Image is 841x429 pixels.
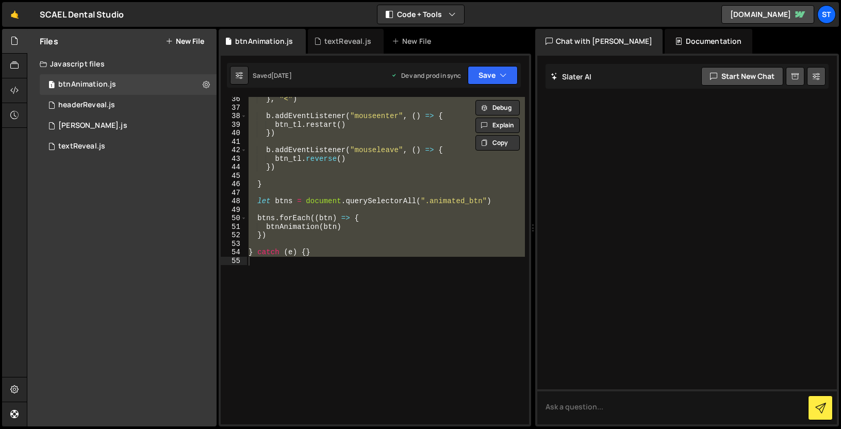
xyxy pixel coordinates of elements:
[221,189,247,197] div: 47
[551,72,592,81] h2: Slater AI
[475,118,520,133] button: Explain
[48,81,55,90] span: 1
[27,54,217,74] div: Javascript files
[535,29,663,54] div: Chat with [PERSON_NAME]
[40,136,217,157] div: 14089/35973.js
[40,36,58,47] h2: Files
[221,155,247,163] div: 43
[221,231,247,240] div: 52
[221,214,247,223] div: 50
[391,71,461,80] div: Dev and prod in sync
[58,142,105,151] div: textReveal.js
[221,95,247,104] div: 36
[475,135,520,151] button: Copy
[817,5,836,24] a: St
[40,95,217,115] div: 14089/35974.js
[475,100,520,115] button: Debug
[721,5,814,24] a: [DOMAIN_NAME]
[221,206,247,214] div: 49
[377,5,464,24] button: Code + Tools
[221,138,247,146] div: 41
[58,121,127,130] div: [PERSON_NAME].js
[221,129,247,138] div: 40
[40,74,217,95] div: 14089/35944.js
[253,71,292,80] div: Saved
[40,8,124,21] div: SCAEL Dental Studio
[221,223,247,232] div: 51
[665,29,752,54] div: Documentation
[271,71,292,80] div: [DATE]
[58,101,115,110] div: headerReveal.js
[166,37,204,45] button: New File
[392,36,435,46] div: New File
[221,248,247,257] div: 54
[221,257,247,266] div: 55
[235,36,293,46] div: btnAnimation.js
[221,163,247,172] div: 44
[221,180,247,189] div: 46
[221,146,247,155] div: 42
[221,240,247,249] div: 53
[701,67,783,86] button: Start new chat
[221,104,247,112] div: 37
[221,112,247,121] div: 38
[58,80,116,89] div: btnAnimation.js
[221,197,247,206] div: 48
[324,36,371,46] div: textReveal.js
[40,115,217,136] div: 14089/35946.js
[468,66,518,85] button: Save
[221,121,247,129] div: 39
[221,172,247,180] div: 45
[2,2,27,27] a: 🤙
